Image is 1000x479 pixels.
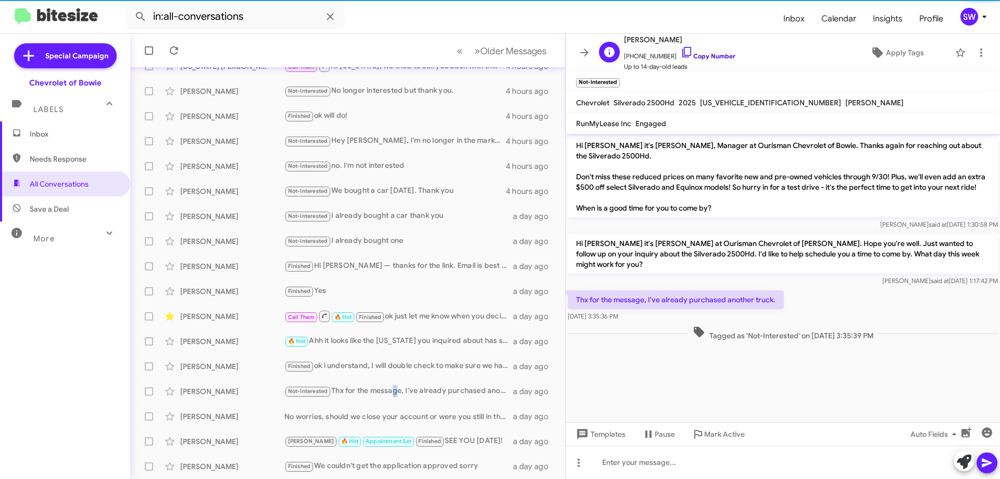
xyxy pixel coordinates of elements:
span: Not-Interested [288,388,328,395]
span: [PERSON_NAME] [288,438,334,445]
a: Profile [911,4,952,34]
div: a day ago [513,386,557,397]
div: [PERSON_NAME] [180,336,284,347]
div: ok i understand, I will double check to make sure we have exhausted all options to make this work... [284,360,513,372]
span: Finished [359,314,382,321]
p: Thx for the message, I've already purchased another truck. [568,290,784,309]
span: Finished [288,363,311,370]
span: Appointment Set [366,438,411,445]
div: Ahh it looks like the [US_STATE] you inquired about has sold. Let me know if you see anything els... [284,335,513,347]
span: Needs Response [30,154,118,164]
div: [PERSON_NAME] [180,436,284,447]
div: a day ago [513,261,557,272]
div: a day ago [513,461,557,472]
span: More [33,234,55,243]
div: 4 hours ago [506,161,557,171]
button: Auto Fields [902,425,969,444]
span: Engaged [635,119,666,128]
div: Hi [PERSON_NAME] — thanks for the link. Email is best for me. Can you email a firm, itemized out-... [284,260,513,272]
div: No longer interested but thank you. [284,85,506,97]
div: [PERSON_NAME] [180,261,284,272]
div: Thx for the message, I've already purchased another truck. [284,385,513,397]
div: no. I'm not interested [284,160,506,172]
span: Save a Deal [30,204,69,214]
a: Copy Number [681,52,735,60]
span: Tagged as 'Not-Interested' on [DATE] 3:35:39 PM [689,326,878,341]
span: RunMyLease Inc [576,119,631,128]
a: Calendar [813,4,865,34]
span: Apply Tags [886,43,924,62]
span: Up to 14-day-old leads [624,62,735,72]
span: [PERSON_NAME] [DATE] 1:30:58 PM [880,220,998,228]
div: ok just let me know when you decide the day [284,310,513,323]
span: Mark Active [704,425,745,444]
div: [PERSON_NAME] [180,161,284,171]
button: SW [952,8,989,26]
div: I already bought a car thank you [284,210,513,222]
nav: Page navigation example [451,40,553,62]
p: Hi [PERSON_NAME] it's [PERSON_NAME] at Ourisman Chevrolet of [PERSON_NAME]. Hope you're well. Jus... [568,234,998,274]
div: [PERSON_NAME] [180,286,284,297]
div: [PERSON_NAME] [180,111,284,121]
span: Chevrolet [576,98,609,107]
div: 4 hours ago [506,111,557,121]
div: a day ago [513,236,557,247]
span: [DATE] 3:35:36 PM [568,312,618,320]
a: Inbox [775,4,813,34]
span: Pause [655,425,675,444]
span: Auto Fields [910,425,960,444]
div: 4 hours ago [506,136,557,146]
span: said at [929,220,947,228]
span: Not-Interested [288,238,328,244]
span: Silverado 2500Hd [614,98,674,107]
span: said at [931,277,949,285]
span: [PERSON_NAME] [DATE] 1:17:42 PM [882,277,998,285]
div: Chevrolet of Bowie [29,78,102,88]
div: Yes [284,285,513,297]
div: SEE YOU [DATE]! [284,435,513,447]
div: [PERSON_NAME] [180,86,284,96]
div: [PERSON_NAME] [180,211,284,222]
button: Templates [566,425,634,444]
div: [PERSON_NAME] [180,236,284,247]
span: [US_VEHICLE_IDENTIFICATION_NUMBER] [700,98,841,107]
div: [PERSON_NAME] [180,136,284,146]
span: Finished [288,263,311,269]
div: a day ago [513,436,557,447]
span: [PERSON_NAME] [624,33,735,46]
div: We couldn't get the application approved sorry [284,460,513,472]
span: » [474,44,480,57]
div: [PERSON_NAME] [180,461,284,472]
div: No worries, should we close your account or were you still in the market? [284,411,513,422]
span: [PHONE_NUMBER] [624,46,735,62]
a: Insights [865,4,911,34]
div: [PERSON_NAME] [180,311,284,322]
span: Not-Interested [288,138,328,144]
div: [PERSON_NAME] [180,411,284,422]
div: 4 hours ago [506,186,557,196]
button: Apply Tags [843,43,950,62]
span: Finished [288,113,311,119]
div: We bought a car [DATE]. Thank you [284,185,506,197]
div: a day ago [513,311,557,322]
div: a day ago [513,361,557,372]
button: Pause [634,425,683,444]
a: Special Campaign [14,43,117,68]
div: Hey [PERSON_NAME], I'm no longer in the market for a car. Thanks for following up! [284,135,506,147]
span: 🔥 Hot [288,338,306,345]
div: [PERSON_NAME] [180,186,284,196]
span: All Conversations [30,179,89,189]
input: Search [126,4,345,29]
div: I already bought one [284,235,513,247]
span: Special Campaign [45,51,108,61]
span: « [457,44,463,57]
div: 4 hours ago [506,86,557,96]
span: Finished [288,288,311,294]
span: 🔥 Hot [334,314,352,321]
span: Not-Interested [288,163,328,169]
span: Inbox [30,129,118,139]
span: Not-Interested [288,188,328,194]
